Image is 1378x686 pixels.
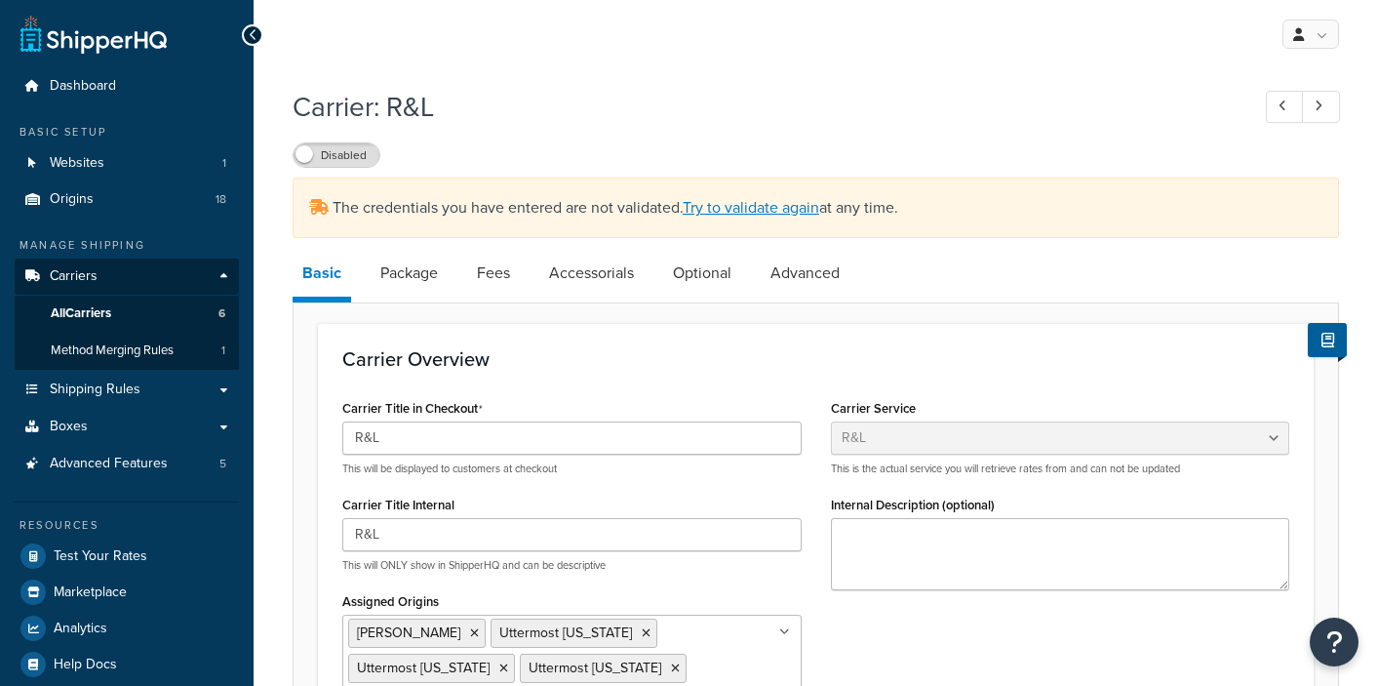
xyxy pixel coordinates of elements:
a: Shipping Rules [15,372,239,408]
a: Basic [293,250,351,303]
span: All Carriers [51,305,111,322]
a: Help Docs [15,647,239,682]
span: Uttermost [US_STATE] [499,623,632,643]
label: Carrier Service [831,401,916,416]
a: Analytics [15,611,239,646]
a: AllCarriers6 [15,296,239,332]
span: Analytics [54,621,107,637]
a: Marketplace [15,575,239,610]
span: Test Your Rates [54,548,147,565]
span: Dashboard [50,78,116,95]
span: Shipping Rules [50,382,140,398]
span: Boxes [50,419,88,435]
a: Origins18 [15,182,239,218]
div: Resources [15,517,239,534]
label: Internal Description (optional) [831,498,995,512]
p: This will ONLY show in ShipperHQ and can be descriptive [342,558,802,573]
button: Open Resource Center [1310,618,1358,666]
span: The credentials you have entered are not validated. at any time. [333,196,898,219]
span: Uttermost [US_STATE] [357,658,490,678]
span: 5 [219,456,226,472]
li: Advanced Features [15,446,239,482]
a: Try to validate again [683,196,819,219]
a: Test Your Rates [15,539,239,574]
p: This is the actual service you will retrieve rates from and can not be updated [831,462,1290,476]
div: Manage Shipping [15,237,239,254]
li: Carriers [15,259,239,370]
h3: Carrier Overview [342,348,1289,370]
span: 1 [222,155,226,172]
a: Fees [467,250,520,297]
li: Websites [15,145,239,182]
a: Advanced Features5 [15,446,239,482]
span: Carriers [50,268,98,285]
a: Dashboard [15,68,239,104]
h1: Carrier: R&L [293,88,1230,126]
div: Basic Setup [15,124,239,141]
a: Method Merging Rules1 [15,333,239,369]
label: Carrier Title in Checkout [342,401,483,417]
a: Next Record [1302,91,1340,123]
li: Origins [15,182,239,218]
span: Advanced Features [50,456,168,472]
span: Websites [50,155,104,172]
span: 6 [218,305,225,322]
span: 18 [216,191,226,208]
p: This will be displayed to customers at checkout [342,462,802,476]
label: Carrier Title Internal [342,498,454,512]
a: Optional [663,250,741,297]
a: Carriers [15,259,239,295]
a: Package [371,250,448,297]
span: Origins [50,191,94,208]
a: Websites1 [15,145,239,182]
li: Method Merging Rules [15,333,239,369]
a: Boxes [15,409,239,445]
span: Marketplace [54,585,127,601]
label: Assigned Origins [342,594,439,609]
a: Previous Record [1266,91,1304,123]
span: Uttermost [US_STATE] [529,658,661,678]
label: Disabled [294,143,379,167]
span: 1 [221,343,225,359]
a: Advanced [761,250,849,297]
span: Method Merging Rules [51,343,174,359]
span: [PERSON_NAME] [357,623,460,643]
span: Help Docs [54,657,117,673]
button: Show Help Docs [1308,323,1347,357]
a: Accessorials [539,250,644,297]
